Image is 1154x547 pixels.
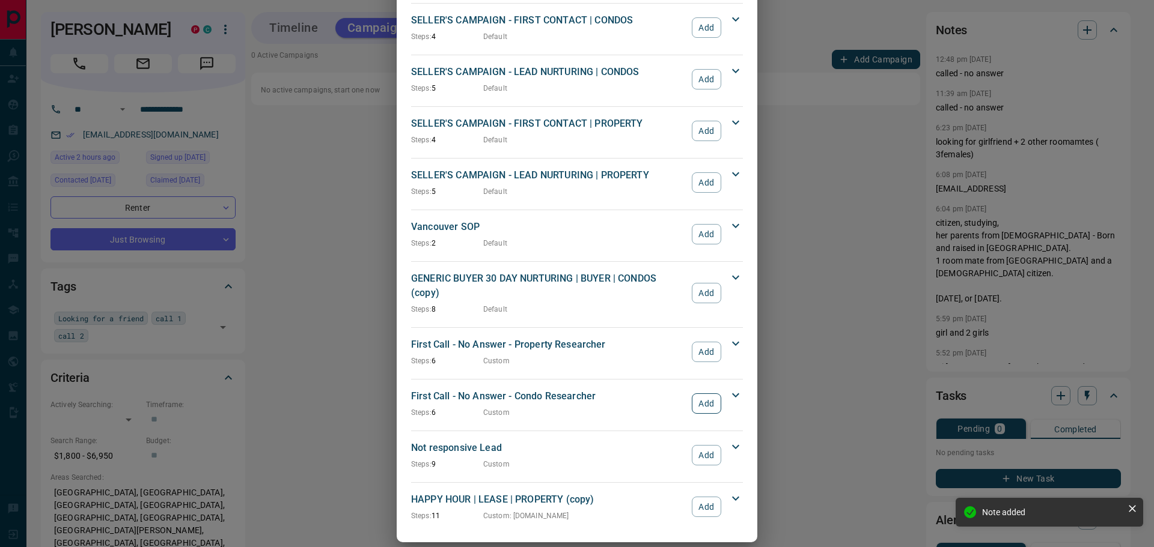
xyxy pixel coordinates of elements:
p: Default [483,134,507,145]
p: SELLER'S CAMPAIGN - LEAD NURTURING | CONDOS [411,65,686,79]
div: SELLER'S CAMPAIGN - LEAD NURTURING | CONDOSSteps:5DefaultAdd [411,62,743,96]
p: HAPPY HOUR | LEASE | PROPERTY (copy) [411,492,686,507]
div: First Call - No Answer - Condo ResearcherSteps:6CustomAdd [411,387,743,420]
p: Custom [483,407,510,418]
p: SELLER'S CAMPAIGN - FIRST CONTACT | CONDOS [411,13,686,28]
span: Steps: [411,84,432,92]
span: Steps: [411,187,432,196]
p: 5 [411,186,483,197]
div: SELLER'S CAMPAIGN - FIRST CONTACT | PROPERTYSteps:4DefaultAdd [411,114,743,148]
div: Not responsive LeadSteps:9CustomAdd [411,438,743,472]
span: Steps: [411,32,432,41]
button: Add [692,283,721,303]
p: Default [483,83,507,94]
p: Custom [483,355,510,366]
span: Steps: [411,239,432,247]
p: Custom [483,459,510,470]
div: SELLER'S CAMPAIGN - FIRST CONTACT | CONDOSSteps:4DefaultAdd [411,11,743,44]
p: Default [483,186,507,197]
p: First Call - No Answer - Property Researcher [411,337,686,352]
p: 6 [411,407,483,418]
p: SELLER'S CAMPAIGN - FIRST CONTACT | PROPERTY [411,116,686,131]
p: 4 [411,31,483,42]
span: Steps: [411,408,432,417]
div: GENERIC BUYER 30 DAY NURTURING | BUYER | CONDOS (copy)Steps:8DefaultAdd [411,269,743,317]
p: Custom : [DOMAIN_NAME] [483,510,569,521]
button: Add [692,172,721,193]
span: Steps: [411,136,432,144]
div: First Call - No Answer - Property ResearcherSteps:6CustomAdd [411,335,743,369]
div: HAPPY HOUR | LEASE | PROPERTY (copy)Steps:11Custom: [DOMAIN_NAME]Add [411,490,743,524]
div: SELLER'S CAMPAIGN - LEAD NURTURING | PROPERTYSteps:5DefaultAdd [411,166,743,199]
span: Steps: [411,460,432,468]
p: 6 [411,355,483,366]
button: Add [692,497,721,517]
p: Default [483,238,507,249]
p: Default [483,31,507,42]
p: 4 [411,134,483,145]
div: Note added [982,507,1123,517]
p: 5 [411,83,483,94]
p: 11 [411,510,483,521]
p: Vancouver SOP [411,220,686,234]
button: Add [692,121,721,141]
button: Add [692,69,721,89]
p: GENERIC BUYER 30 DAY NURTURING | BUYER | CONDOS (copy) [411,271,686,300]
button: Add [692,224,721,244]
p: SELLER'S CAMPAIGN - LEAD NURTURING | PROPERTY [411,168,686,183]
p: Default [483,304,507,315]
p: 8 [411,304,483,315]
span: Steps: [411,357,432,365]
p: First Call - No Answer - Condo Researcher [411,389,686,403]
p: 9 [411,459,483,470]
button: Add [692,445,721,465]
button: Add [692,17,721,38]
p: Not responsive Lead [411,441,686,455]
button: Add [692,393,721,414]
span: Steps: [411,305,432,313]
p: 2 [411,238,483,249]
span: Steps: [411,512,432,520]
div: Vancouver SOPSteps:2DefaultAdd [411,217,743,251]
button: Add [692,342,721,362]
